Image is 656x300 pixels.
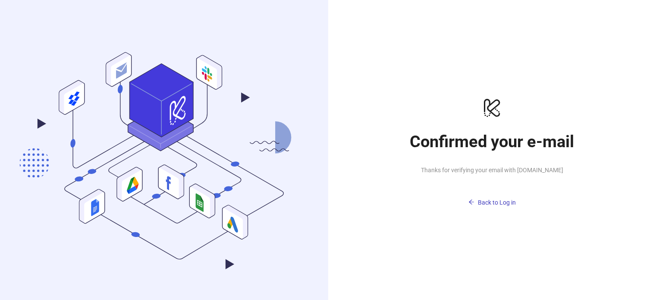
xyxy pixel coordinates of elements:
[478,199,516,206] span: Back to Log in
[406,196,578,209] button: Back to Log in
[468,199,474,205] span: arrow-left
[406,165,578,175] span: Thanks for verifying your email with [DOMAIN_NAME]
[406,132,578,152] h1: Confirmed your e-mail
[406,182,578,209] a: Back to Log in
